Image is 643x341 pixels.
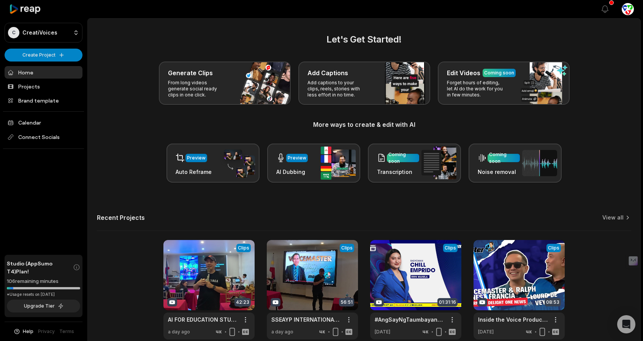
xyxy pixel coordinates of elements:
[478,168,520,176] h3: Noise removal
[5,80,82,93] a: Projects
[307,68,348,77] h3: Add Captions
[22,29,57,36] p: CreatiVoices
[220,148,255,178] img: auto_reframe.png
[271,316,341,324] a: SSEAYP INTERNATIONAL PHILIPPINES TALKS ON AI
[522,150,557,176] img: noise_removal.png
[176,168,212,176] h3: Auto Reframe
[617,315,635,333] div: Open Intercom Messenger
[377,168,419,176] h3: Transcription
[168,80,227,98] p: From long videos generate social ready clips in one click.
[421,147,456,179] img: transcription.png
[5,49,82,62] button: Create Project
[484,69,514,76] div: Coming soon
[5,94,82,107] a: Brand template
[23,328,33,335] span: Help
[168,68,213,77] h3: Generate Clips
[478,316,548,324] a: Inside the Voice Production Industry | AFTERNOON DELIGHT ONE NEWS with [PERSON_NAME]
[447,68,480,77] h3: Edit Videos
[59,328,74,335] a: Terms
[187,155,206,161] div: Preview
[13,328,33,335] button: Help
[7,292,80,297] div: *Usage resets on [DATE]
[97,214,145,221] h2: Recent Projects
[5,130,82,144] span: Connect Socials
[388,151,418,165] div: Coming soon
[447,80,506,98] p: Forget hours of editing, let AI do the work for you in few minutes.
[168,316,238,324] a: AI FOR EDUCATION STUDENTS
[5,116,82,129] a: Calendar
[602,214,624,221] a: View all
[7,278,80,285] div: 106 remaining minutes
[7,259,73,275] span: Studio (AppSumo T4) Plan!
[97,33,631,46] h2: Let's Get Started!
[38,328,55,335] a: Privacy
[5,66,82,79] a: Home
[375,316,445,324] a: #AngSayNgTaumbayanAlamsNa | [DATE]
[8,27,19,38] div: C
[97,120,631,129] h3: More ways to create & edit with AI
[489,151,518,165] div: Coming soon
[307,80,366,98] p: Add captions to your clips, reels, stories with less effort in no time.
[288,155,306,161] div: Preview
[276,168,308,176] h3: AI Dubbing
[321,147,356,180] img: ai_dubbing.png
[7,300,80,313] button: Upgrade Tier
